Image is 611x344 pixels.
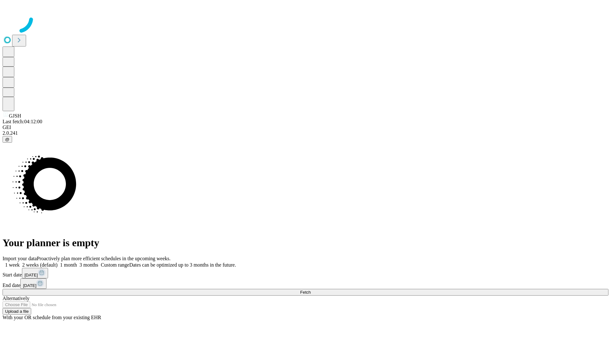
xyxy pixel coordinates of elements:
[300,290,311,295] span: Fetch
[3,289,608,296] button: Fetch
[3,136,12,143] button: @
[20,278,46,289] button: [DATE]
[5,262,20,268] span: 1 week
[60,262,77,268] span: 1 month
[3,315,101,320] span: With your OR schedule from your existing EHR
[3,237,608,249] h1: Your planner is empty
[101,262,129,268] span: Custom range
[129,262,236,268] span: Dates can be optimized up to 3 months in the future.
[25,273,38,277] span: [DATE]
[37,256,171,261] span: Proactively plan more efficient schedules in the upcoming weeks.
[3,125,608,130] div: GEI
[22,268,48,278] button: [DATE]
[80,262,98,268] span: 3 months
[3,308,31,315] button: Upload a file
[3,256,37,261] span: Import your data
[3,130,608,136] div: 2.0.241
[3,278,608,289] div: End date
[3,268,608,278] div: Start date
[23,283,36,288] span: [DATE]
[3,296,29,301] span: Alternatively
[3,119,42,124] span: Last fetch: 04:12:00
[22,262,58,268] span: 2 weeks (default)
[9,113,21,118] span: GJSH
[5,137,10,142] span: @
